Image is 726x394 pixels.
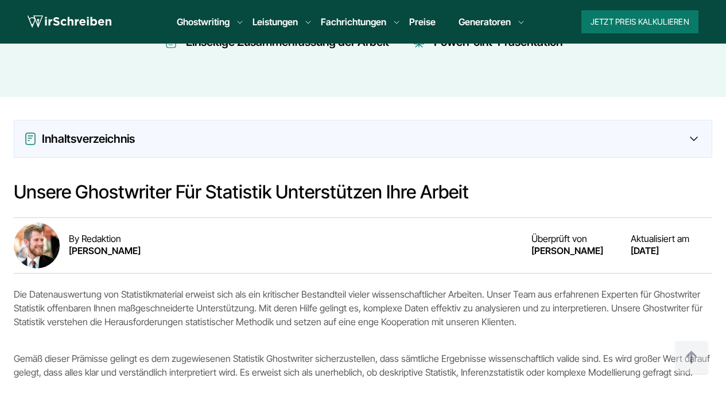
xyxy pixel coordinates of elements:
div: By Redaktion [69,233,141,258]
p: [DATE] [631,244,689,258]
div: Inhaltsverzeichnis [24,130,702,148]
img: button top [674,341,709,375]
img: logo wirschreiben [28,13,111,30]
a: Preise [409,16,436,28]
a: Generatoren [459,15,511,29]
p: Die Datenauswertung von Statistikmaterial erweist sich als ein kritischer Bestandteil vieler wiss... [14,287,712,329]
img: Heinrich Pethke [14,223,60,268]
a: Ghostwriting [177,15,230,29]
a: Leistungen [253,15,298,29]
div: Aktualisiert am [631,233,689,258]
h2: Unsere Ghostwriter für Statistik unterstützen Ihre Arbeit [14,181,712,204]
p: Gemäß dieser Prämisse gelingt es dem zugewiesenen Statistik Ghostwriter sicherzustellen, dass säm... [14,352,712,379]
p: [PERSON_NAME] [531,244,603,258]
div: Überprüft von [531,233,603,258]
p: [PERSON_NAME] [69,244,141,258]
button: Jetzt Preis kalkulieren [581,10,698,33]
a: Fachrichtungen [321,15,386,29]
